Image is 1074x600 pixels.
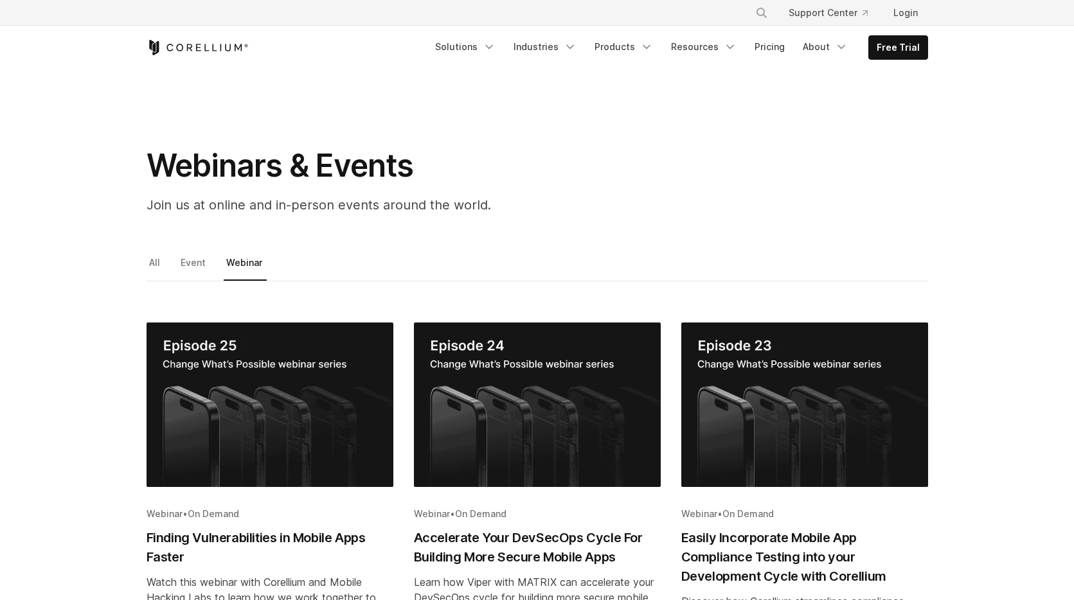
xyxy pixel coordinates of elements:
[414,507,661,520] div: •
[414,508,450,519] span: Webinar
[188,508,239,519] span: On Demand
[414,528,661,567] h2: Accelerate Your DevSecOps Cycle For Building More Secure Mobile Apps
[414,322,661,487] img: Accelerate Your DevSecOps Cycle For Building More Secure Mobile Apps
[147,254,165,281] a: All
[147,528,393,567] h2: Finding Vulnerabilities in Mobile Apps Faster
[147,508,183,519] span: Webinar
[147,322,393,487] img: Finding Vulnerabilities in Mobile Apps Faster
[147,146,661,185] h1: Webinars & Events
[778,1,878,24] a: Support Center
[147,195,661,215] p: Join us at online and in-person events around the world.
[147,40,249,55] a: Corellium Home
[681,528,928,586] h2: Easily Incorporate Mobile App Compliance Testing into your Development Cycle with Corellium
[427,35,928,60] div: Navigation Menu
[883,1,928,24] a: Login
[427,35,503,58] a: Solutions
[740,1,928,24] div: Navigation Menu
[178,254,210,281] a: Event
[224,254,267,281] a: Webinar
[869,36,927,59] a: Free Trial
[455,508,506,519] span: On Demand
[722,508,774,519] span: On Demand
[663,35,744,58] a: Resources
[747,35,792,58] a: Pricing
[681,508,717,519] span: Webinar
[681,322,928,487] img: Easily Incorporate Mobile App Compliance Testing into your Development Cycle with Corellium
[147,507,393,520] div: •
[506,35,584,58] a: Industries
[750,1,773,24] button: Search
[587,35,661,58] a: Products
[681,507,928,520] div: •
[795,35,855,58] a: About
